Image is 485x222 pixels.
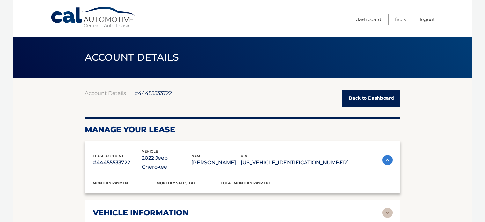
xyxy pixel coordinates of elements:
[342,90,400,107] a: Back to Dashboard
[420,14,435,25] a: Logout
[93,154,124,158] span: lease account
[382,155,393,165] img: accordion-active.svg
[241,154,247,158] span: vin
[142,149,158,154] span: vehicle
[142,154,191,172] p: 2022 Jeep Cherokee
[85,51,179,63] span: ACCOUNT DETAILS
[395,14,406,25] a: FAQ's
[93,208,188,218] h2: vehicle information
[241,158,349,167] p: [US_VEHICLE_IDENTIFICATION_NUMBER]
[221,181,271,185] span: Total Monthly Payment
[85,125,400,134] h2: Manage Your Lease
[135,90,172,96] span: #44455533722
[93,158,142,167] p: #44455533722
[191,154,202,158] span: name
[93,181,130,185] span: Monthly Payment
[50,6,136,29] a: Cal Automotive
[191,158,241,167] p: [PERSON_NAME]
[157,181,196,185] span: Monthly sales Tax
[356,14,381,25] a: Dashboard
[129,90,131,96] span: |
[382,208,393,218] img: accordion-rest.svg
[85,90,126,96] a: Account Details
